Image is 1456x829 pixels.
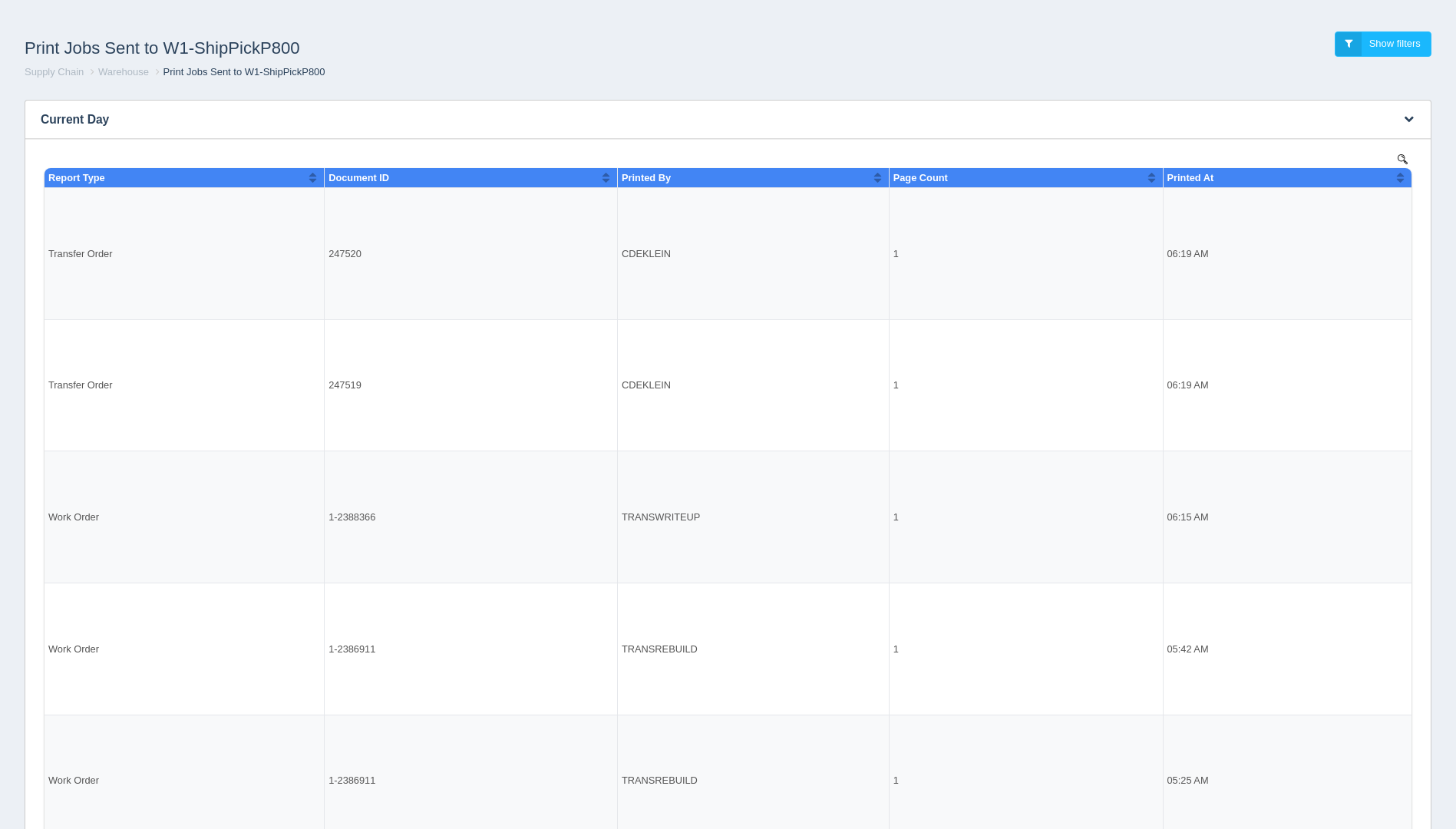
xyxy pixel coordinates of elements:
[848,297,1122,429] td: 1
[288,18,348,29] span: Document ID
[1122,297,1371,429] td: 06:15 AM
[1122,692,1371,822] td: 05:23 AM
[848,560,1122,692] td: 1
[1369,38,1421,49] span: Show filters
[267,14,277,32] button: Sort column ascending
[581,18,630,29] span: Printed By
[848,165,1122,297] td: 1
[4,297,284,429] td: Work Order
[284,560,577,692] td: 1-2386911
[25,31,728,65] h1: Print Jobs Sent to W1-ShipPickP800
[577,165,849,297] td: CDEKLEIN
[284,34,577,166] td: 247520
[1106,14,1116,32] button: Sort column ascending
[1122,428,1371,560] td: 05:42 AM
[4,34,284,166] td: Transfer Order
[284,692,577,822] td: 1-2388228
[1127,18,1174,29] span: Printed At
[8,18,64,29] span: Report Type
[853,18,907,29] span: Page Count
[577,692,849,822] td: TRANSWRITEUP
[1335,31,1431,57] a: Show filters
[284,428,577,560] td: 1-2386911
[1122,165,1371,297] td: 06:19 AM
[848,34,1122,166] td: 1
[25,66,84,78] a: Supply Chain
[98,66,149,78] a: Warehouse
[4,560,284,692] td: Work Order
[284,297,577,429] td: 1-2388366
[848,692,1122,822] td: 1
[577,428,849,560] td: TRANSREBUILD
[577,34,849,166] td: CDEKLEIN
[4,165,284,297] td: Transfer Order
[25,101,1384,139] h3: Current Day
[832,14,842,32] button: Sort column ascending
[152,65,325,80] li: Print Jobs Sent to W1-ShipPickP800
[1122,560,1371,692] td: 05:25 AM
[848,428,1122,560] td: 1
[4,692,284,822] td: Work Order
[4,428,284,560] td: Work Order
[577,560,849,692] td: TRANSREBUILD
[284,165,577,297] td: 247519
[1122,34,1371,166] td: 06:19 AM
[560,14,570,32] button: Sort column ascending
[1355,14,1365,32] button: Sort column ascending
[577,297,849,429] td: TRANSWRITEUP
